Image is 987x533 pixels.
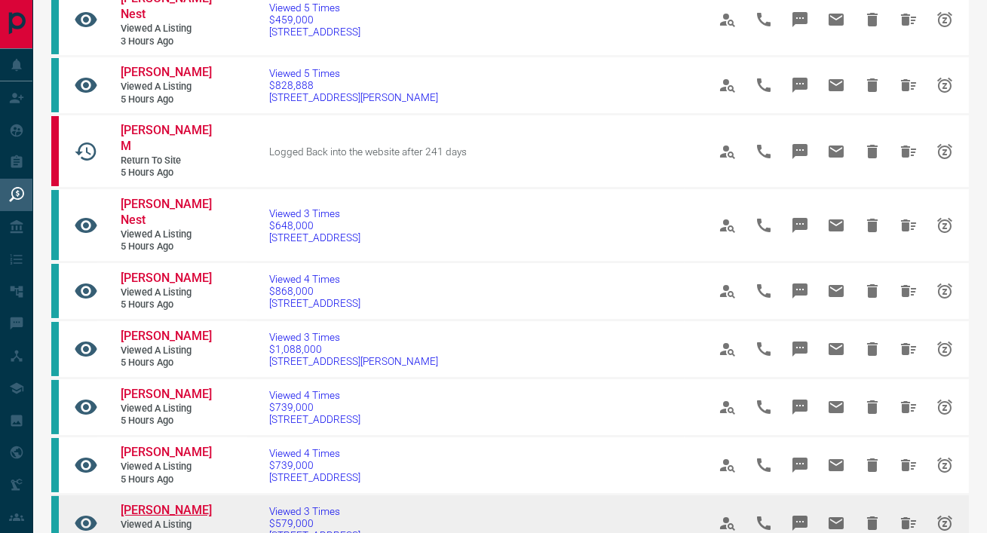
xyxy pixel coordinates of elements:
span: Message [782,207,818,244]
span: [STREET_ADDRESS] [269,26,360,38]
span: $459,000 [269,14,360,26]
span: $739,000 [269,459,360,471]
span: Hide [854,2,890,38]
span: Call [746,133,782,170]
span: Call [746,331,782,367]
div: condos.ca [51,380,59,434]
div: condos.ca [51,190,59,260]
a: Viewed 5 Times$828,888[STREET_ADDRESS][PERSON_NAME] [269,67,438,103]
div: condos.ca [51,322,59,376]
a: Viewed 4 Times$739,000[STREET_ADDRESS] [269,389,360,425]
span: [PERSON_NAME] [121,503,212,517]
span: Call [746,273,782,309]
span: $648,000 [269,219,360,231]
a: [PERSON_NAME] [121,329,211,345]
span: Snooze [927,331,963,367]
span: Call [746,67,782,103]
a: [PERSON_NAME] [121,65,211,81]
span: Viewed 4 Times [269,273,360,285]
span: Hide [854,133,890,170]
span: Hide All from Jonah Feldstein [890,447,927,483]
span: Viewed a Listing [121,345,211,357]
span: $739,000 [269,401,360,413]
span: Viewed a Listing [121,228,211,241]
span: Email [818,331,854,367]
span: Viewed 4 Times [269,447,360,459]
span: Hide All from Ana Nest [890,2,927,38]
span: [PERSON_NAME] M [121,123,212,153]
span: Snooze [927,2,963,38]
span: Email [818,447,854,483]
span: Hide [854,67,890,103]
span: View Profile [710,273,746,309]
div: property.ca [51,116,59,186]
span: Hide All from Ana Nest [890,207,927,244]
span: View Profile [710,67,746,103]
span: View Profile [710,331,746,367]
span: Call [746,207,782,244]
div: condos.ca [51,264,59,318]
span: Message [782,273,818,309]
span: Call [746,447,782,483]
span: Viewed a Listing [121,519,211,531]
a: [PERSON_NAME] [121,271,211,286]
span: Hide [854,447,890,483]
span: Viewed a Listing [121,403,211,415]
span: [STREET_ADDRESS][PERSON_NAME] [269,355,438,367]
span: Return to Site [121,155,211,167]
span: [PERSON_NAME] [121,271,212,285]
span: [PERSON_NAME] Nest [121,197,212,227]
span: Viewed 5 Times [269,2,360,14]
div: condos.ca [51,58,59,112]
span: View Profile [710,207,746,244]
span: [PERSON_NAME] [121,329,212,343]
span: Hide All from Jonah Feldstein [890,273,927,309]
span: 5 hours ago [121,415,211,427]
span: 5 hours ago [121,357,211,369]
span: Email [818,133,854,170]
span: Hide [854,207,890,244]
a: [PERSON_NAME] [121,387,211,403]
span: Viewed 3 Times [269,505,360,517]
span: [PERSON_NAME] [121,445,212,459]
span: Viewed 3 Times [269,331,438,343]
span: Call [746,2,782,38]
span: Message [782,67,818,103]
span: Viewed a Listing [121,81,211,93]
span: Snooze [927,273,963,309]
span: 5 hours ago [121,167,211,179]
span: Snooze [927,133,963,170]
span: 5 hours ago [121,473,211,486]
span: Message [782,389,818,425]
span: Message [782,331,818,367]
span: [STREET_ADDRESS] [269,297,360,309]
span: Snooze [927,447,963,483]
span: [STREET_ADDRESS][PERSON_NAME] [269,91,438,103]
span: Email [818,273,854,309]
a: Viewed 3 Times$1,088,000[STREET_ADDRESS][PERSON_NAME] [269,331,438,367]
span: Viewed 5 Times [269,67,438,79]
span: Hide [854,273,890,309]
span: Call [746,389,782,425]
span: Viewed 3 Times [269,207,360,219]
span: View Profile [710,389,746,425]
span: Hide All from Jonah Feldstein [890,389,927,425]
span: Email [818,2,854,38]
span: Hide All from Jonah Feldstein [890,331,927,367]
span: Message [782,2,818,38]
a: Viewed 4 Times$868,000[STREET_ADDRESS] [269,273,360,309]
a: Viewed 4 Times$739,000[STREET_ADDRESS] [269,447,360,483]
span: [STREET_ADDRESS] [269,413,360,425]
span: Email [818,67,854,103]
span: Snooze [927,67,963,103]
a: [PERSON_NAME] Nest [121,197,211,228]
span: Message [782,133,818,170]
span: $868,000 [269,285,360,297]
span: $1,088,000 [269,343,438,355]
span: Snooze [927,207,963,244]
span: Hide [854,389,890,425]
a: [PERSON_NAME] M [121,123,211,155]
span: [PERSON_NAME] [121,65,212,79]
span: 5 hours ago [121,299,211,311]
span: Logged Back into the website after 241 days [269,146,467,158]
